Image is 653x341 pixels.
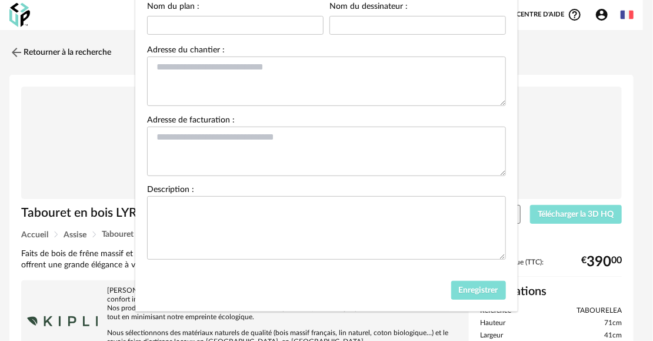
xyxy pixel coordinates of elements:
label: Adresse de facturation : [147,116,235,127]
label: Adresse du chantier : [147,46,225,57]
label: Nom du plan : [147,2,199,13]
label: Description : [147,186,194,196]
label: Nom du dessinateur : [329,2,408,13]
span: Enregistrer [459,286,498,294]
button: Enregistrer [451,281,507,300]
